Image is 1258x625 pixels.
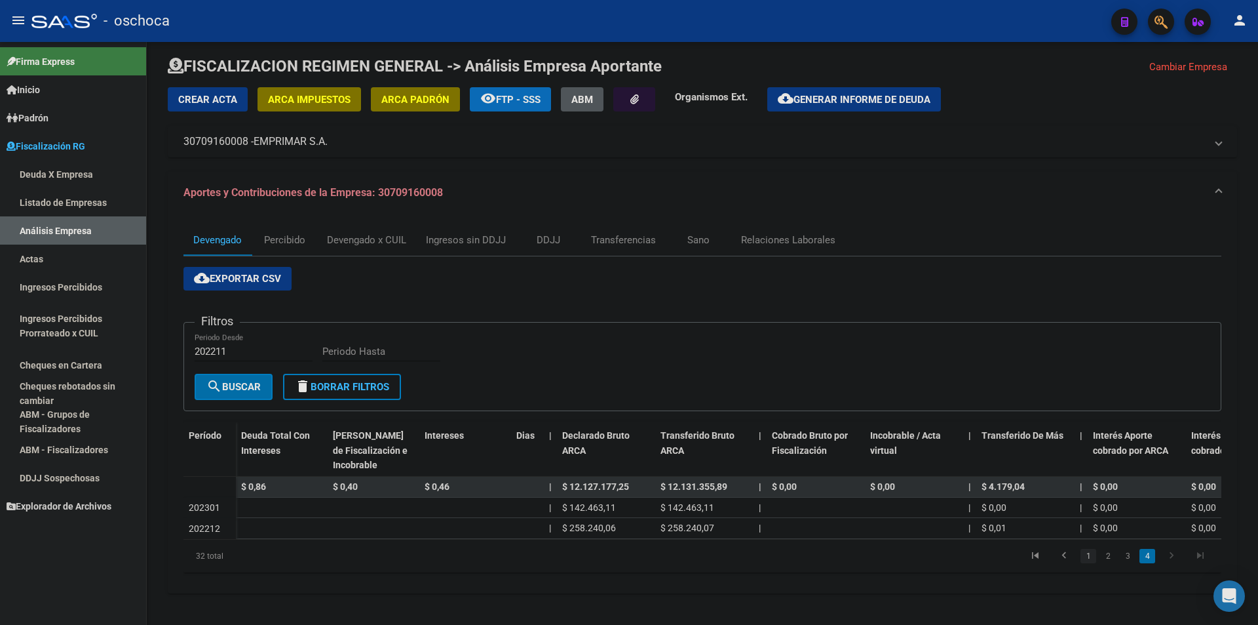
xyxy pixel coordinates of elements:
li: page 3 [1118,545,1137,567]
span: | [759,430,761,441]
span: Generar informe de deuda [793,94,930,106]
span: 202212 [189,523,220,534]
span: Transferido Bruto ARCA [660,430,734,456]
strong: Organismos Ext. [675,91,748,103]
span: | [1080,481,1082,492]
span: | [1080,502,1082,513]
span: Cobrado Bruto por Fiscalización [772,430,848,456]
datatable-header-cell: Intereses [419,422,511,479]
div: Devengado x CUIL [327,233,406,247]
span: | [1080,430,1082,441]
div: Transferencias [591,233,656,247]
span: $ 0,00 [1093,523,1118,533]
button: Cambiar Empresa [1139,56,1237,78]
mat-panel-title: 30709160008 - [183,134,1206,149]
span: Aportes y Contribuciones de la Empresa: 30709160008 [183,186,443,199]
div: Aportes y Contribuciones de la Empresa: 30709160008 [168,214,1237,594]
button: Borrar Filtros [283,374,401,400]
span: ABM [571,94,593,106]
h1: FISCALIZACION REGIMEN GENERAL -> Análisis Empresa Aportante [168,56,662,77]
span: FTP - SSS [496,94,541,106]
span: | [759,523,761,533]
datatable-header-cell: Cobrado Bruto por Fiscalización [767,422,865,479]
span: - oschoca [104,7,170,35]
a: go to previous page [1052,549,1077,563]
span: | [968,430,971,441]
li: page 4 [1137,545,1157,567]
a: go to next page [1159,549,1184,563]
button: ARCA Padrón [371,87,460,111]
span: Fiscalización RG [7,139,85,153]
span: Exportar CSV [194,273,281,285]
span: $ 0,00 [1191,523,1216,533]
a: 2 [1100,549,1116,563]
span: $ 12.131.355,89 [660,481,727,492]
span: | [1080,523,1082,533]
a: go to last page [1188,549,1213,563]
datatable-header-cell: Incobrable / Acta virtual [865,422,963,479]
span: $ 0,00 [1093,481,1118,492]
span: $ 0,00 [1093,502,1118,513]
span: Intereses [425,430,464,441]
a: 1 [1080,549,1096,563]
span: Buscar [206,381,261,393]
span: $ 12.127.177,25 [562,481,629,492]
span: Inicio [7,83,40,97]
div: 32 total [183,540,389,573]
span: $ 0,00 [772,481,797,492]
span: | [549,502,551,513]
button: Organismos Ext. [665,87,757,106]
span: Borrar Filtros [295,381,389,393]
datatable-header-cell: | [963,422,976,479]
datatable-header-cell: Deuda Bruta Neto de Fiscalización e Incobrable [328,422,419,479]
span: $ 0,00 [1191,502,1216,513]
div: Percibido [264,233,305,247]
button: Exportar CSV [183,267,292,291]
span: ARCA Impuestos [268,94,351,106]
mat-icon: person [1232,12,1248,28]
span: EMPRIMAR S.A. [254,134,328,149]
span: Padrón [7,111,48,125]
span: Período [189,430,221,441]
a: 3 [1120,549,1135,563]
mat-icon: remove_red_eye [480,91,496,106]
datatable-header-cell: | [1075,422,1088,479]
span: $ 0,40 [333,481,358,492]
span: $ 258.240,06 [562,523,616,533]
mat-expansion-panel-header: 30709160008 -EMPRIMAR S.A. [168,126,1237,157]
button: Buscar [195,374,273,400]
span: $ 0,46 [425,481,449,492]
span: | [549,481,552,492]
a: go to first page [1023,549,1048,563]
a: 4 [1139,549,1155,563]
datatable-header-cell: | [544,422,557,479]
li: page 2 [1098,545,1118,567]
span: | [968,481,971,492]
mat-icon: delete [295,378,311,394]
mat-icon: menu [10,12,26,28]
span: $ 0,86 [241,481,266,492]
span: $ 0,00 [870,481,895,492]
datatable-header-cell: Transferido Bruto ARCA [655,422,753,479]
span: Transferido De Más [982,430,1063,441]
span: Incobrable / Acta virtual [870,430,941,456]
div: Sano [687,233,710,247]
span: 202301 [189,502,220,513]
mat-icon: cloud_download [778,91,793,106]
datatable-header-cell: | [753,422,767,479]
span: | [968,523,970,533]
span: Explorador de Archivos [7,499,111,514]
span: $ 258.240,07 [660,523,714,533]
span: | [549,523,551,533]
datatable-header-cell: Dias [511,422,544,479]
span: Firma Express [7,54,75,69]
span: Cambiar Empresa [1149,61,1227,73]
span: $ 142.463,11 [660,502,714,513]
span: | [549,430,552,441]
mat-expansion-panel-header: Aportes y Contribuciones de la Empresa: 30709160008 [168,172,1237,214]
mat-icon: search [206,378,222,394]
span: | [968,502,970,513]
div: Open Intercom Messenger [1213,580,1245,612]
span: Declarado Bruto ARCA [562,430,630,456]
datatable-header-cell: Transferido De Más [976,422,1075,479]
